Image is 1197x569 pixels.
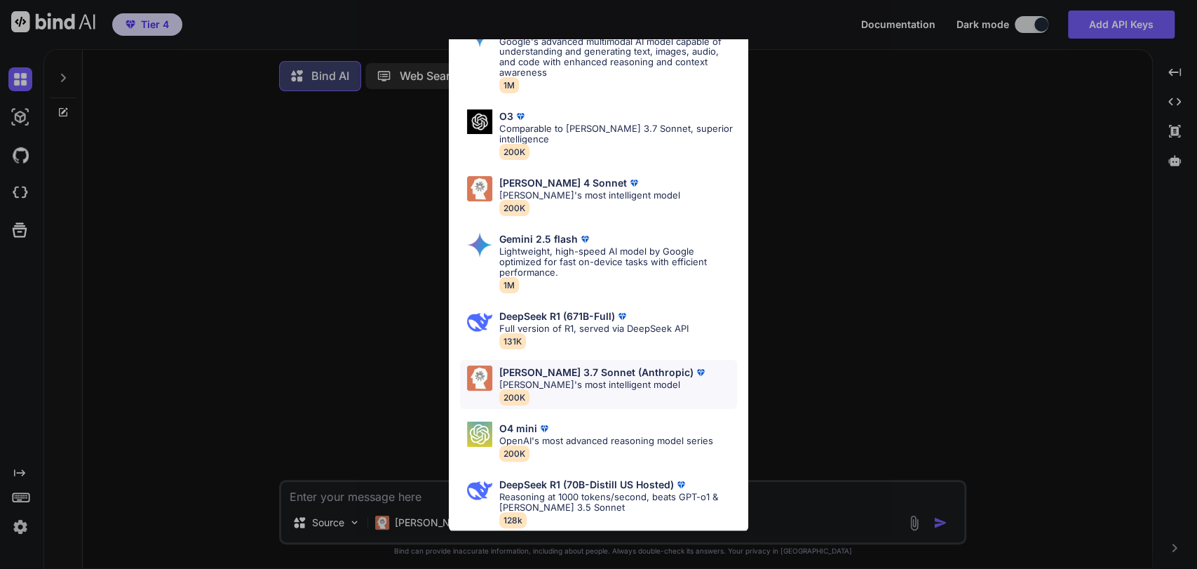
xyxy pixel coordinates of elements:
img: Pick Models [467,422,492,447]
p: Lightweight, high-speed AI model by Google optimized for fast on-device tasks with efficient perf... [499,246,737,278]
span: 1M [499,77,519,93]
img: Pick Models [467,478,492,503]
p: OpenAI's most advanced reasoning model series [499,436,713,446]
p: DeepSeek R1 (671B-Full) [499,311,615,322]
p: Reasoning at 1000 tokens/second, beats GPT-o1 & [PERSON_NAME] 3.5 Sonnet [499,492,737,513]
p: [PERSON_NAME] 3.7 Sonnet (Anthropic) [499,367,694,378]
p: [PERSON_NAME]'s most intelligent model [499,380,708,390]
img: premium [627,176,641,190]
img: premium [694,366,708,380]
span: 1M [499,277,519,293]
p: [PERSON_NAME] 4 Sonnet [499,178,627,189]
p: [PERSON_NAME]'s most intelligent model [499,190,680,201]
p: Comparable to [PERSON_NAME] 3.7 Sonnet, superior intelligence [499,123,737,145]
p: Gemini 2.5 flash [499,234,578,245]
p: O3 [499,111,513,122]
img: Pick Models [467,366,492,391]
p: Full version of R1, served via DeepSeek API [499,323,689,334]
img: premium [537,422,551,436]
span: 200K [499,144,529,160]
span: 200K [499,200,529,216]
p: Google's advanced multimodal AI model capable of understanding and generating text, images, audio... [499,36,737,79]
img: premium [615,309,629,323]
img: premium [513,109,527,123]
span: 200K [499,446,529,462]
img: Pick Models [467,232,492,257]
span: 200K [499,389,529,406]
img: Pick Models [467,109,492,134]
span: 128k [499,512,527,528]
img: Pick Models [467,176,492,201]
p: O4 mini [499,423,537,434]
span: 131K [499,333,526,349]
img: Pick Models [467,309,492,335]
img: premium [578,232,592,246]
img: premium [674,478,688,492]
p: DeepSeek R1 (70B-Distill US Hosted) [499,479,674,490]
